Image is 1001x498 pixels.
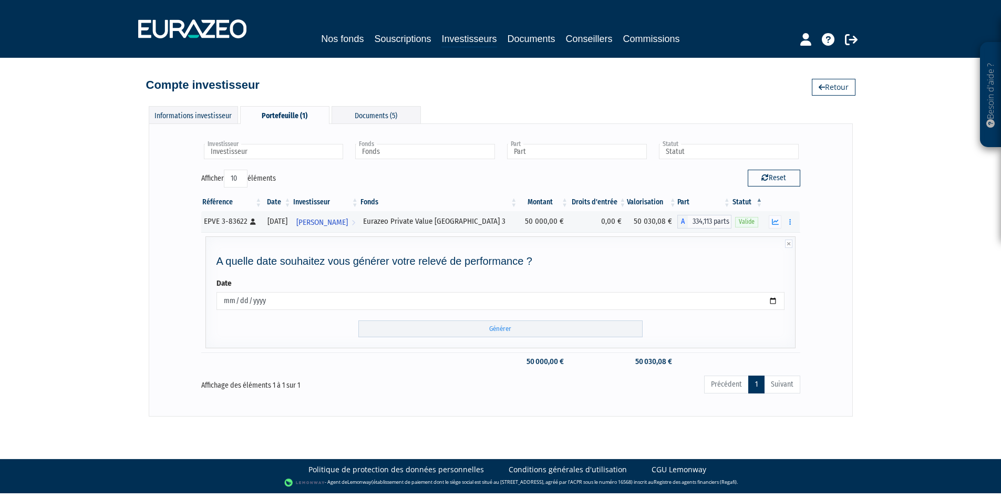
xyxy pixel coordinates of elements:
[688,215,731,229] span: 334,113 parts
[146,79,260,91] h4: Compte investisseur
[627,352,677,371] td: 50 030,08 €
[224,170,247,188] select: Afficheréléments
[240,106,329,124] div: Portefeuille (1)
[308,464,484,475] a: Politique de protection des données personnelles
[623,32,680,46] a: Commissions
[627,211,677,232] td: 50 030,08 €
[216,255,785,267] h4: A quelle date souhaitez vous générer votre relevé de performance ?
[731,193,764,211] th: Statut : activer pour trier la colonne par ordre d&eacute;croissant
[566,32,613,46] a: Conseillers
[735,217,758,227] span: Valide
[332,106,421,123] div: Documents (5)
[569,193,627,211] th: Droits d'entrée: activer pour trier la colonne par ordre croissant
[748,170,800,186] button: Reset
[201,375,442,391] div: Affichage des éléments 1 à 1 sur 1
[509,464,627,475] a: Conditions générales d'utilisation
[347,479,371,485] a: Lemonway
[201,193,263,211] th: Référence : activer pour trier la colonne par ordre croissant
[748,376,765,393] a: 1
[652,464,706,475] a: CGU Lemonway
[352,213,355,232] i: Voir l'investisseur
[627,193,677,211] th: Valorisation: activer pour trier la colonne par ordre croissant
[292,193,359,211] th: Investisseur: activer pour trier la colonne par ordre croissant
[518,352,569,371] td: 50 000,00 €
[201,170,276,188] label: Afficher éléments
[985,48,997,142] p: Besoin d'aide ?
[266,216,288,227] div: [DATE]
[149,106,238,123] div: Informations investisseur
[654,479,737,485] a: Registre des agents financiers (Regafi)
[363,216,515,227] div: Eurazeo Private Value [GEOGRAPHIC_DATA] 3
[374,32,431,46] a: Souscriptions
[518,211,569,232] td: 50 000,00 €
[138,19,246,38] img: 1732889491-logotype_eurazeo_blanc_rvb.png
[292,211,359,232] a: [PERSON_NAME]
[216,278,232,289] label: Date
[518,193,569,211] th: Montant: activer pour trier la colonne par ordre croissant
[812,79,855,96] a: Retour
[677,193,731,211] th: Part: activer pour trier la colonne par ordre croissant
[441,32,497,48] a: Investisseurs
[569,211,627,232] td: 0,00 €
[677,215,688,229] span: A
[508,32,555,46] a: Documents
[677,215,731,229] div: A - Eurazeo Private Value Europe 3
[11,478,990,488] div: - Agent de (établissement de paiement dont le siège social est situé au [STREET_ADDRESS], agréé p...
[263,193,292,211] th: Date: activer pour trier la colonne par ordre croissant
[284,478,325,488] img: logo-lemonway.png
[296,213,348,232] span: [PERSON_NAME]
[359,193,519,211] th: Fonds: activer pour trier la colonne par ordre croissant
[358,320,643,338] input: Générer
[321,32,364,46] a: Nos fonds
[204,216,260,227] div: EPVE 3-83622
[250,219,256,225] i: [Français] Personne physique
